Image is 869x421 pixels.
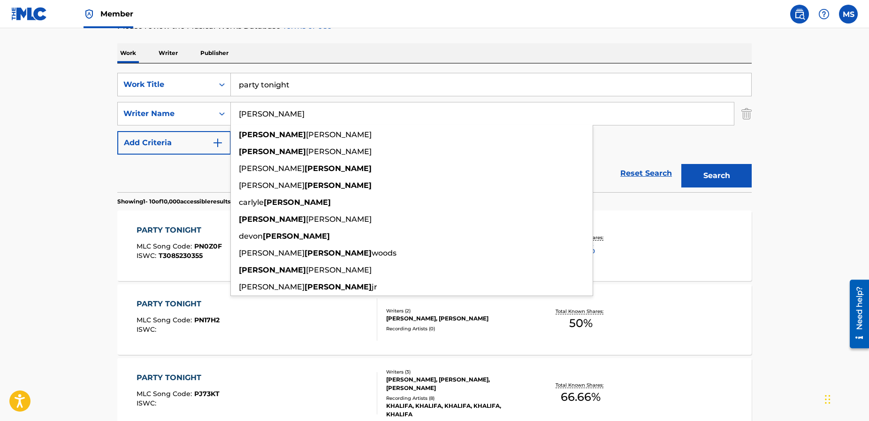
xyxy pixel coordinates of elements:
span: carlyle [239,198,264,207]
span: [PERSON_NAME] [306,215,372,224]
span: devon [239,232,263,241]
span: T3085230355 [159,251,203,260]
span: [PERSON_NAME] [239,249,305,257]
div: Recording Artists ( 0 ) [386,325,528,332]
p: Writer [156,43,181,63]
strong: [PERSON_NAME] [305,282,372,291]
div: Drag [825,385,831,413]
strong: [PERSON_NAME] [263,232,330,241]
span: MLC Song Code : [137,316,194,324]
span: [PERSON_NAME] [239,164,305,173]
strong: [PERSON_NAME] [305,249,372,257]
img: Top Rightsholder [84,8,95,20]
img: 9d2ae6d4665cec9f34b9.svg [212,137,223,148]
strong: [PERSON_NAME] [239,130,306,139]
a: PARTY TONIGHTMLC Song Code:PN17H2ISWC:Writers (2)[PERSON_NAME], [PERSON_NAME]Recording Artists (0... [117,284,752,355]
span: [PERSON_NAME] [306,265,372,274]
img: MLC Logo [11,7,47,21]
a: Reset Search [616,163,677,184]
span: [PERSON_NAME] [239,282,305,291]
span: ISWC : [137,251,159,260]
span: 50 % [569,315,593,332]
span: MLC Song Code : [137,242,194,250]
span: [PERSON_NAME] [239,181,305,190]
a: PARTY TONIGHTMLC Song Code:PN0Z0FISWC:T3085230355Writers (2)[PERSON_NAME], [PERSON_NAME]Recording... [117,210,752,281]
span: PJ73KT [194,390,220,398]
button: Search [681,164,752,187]
div: [PERSON_NAME], [PERSON_NAME], [PERSON_NAME] [386,375,528,392]
div: PARTY TONIGHT [137,298,220,310]
strong: [PERSON_NAME] [305,181,372,190]
span: woods [372,249,396,257]
div: [PERSON_NAME], [PERSON_NAME] [386,314,528,323]
strong: [PERSON_NAME] [239,147,306,156]
img: search [794,8,805,20]
p: Showing 1 - 10 of 10,000 accessible results (Total 119,258 ) [117,197,270,206]
span: ISWC : [137,399,159,407]
div: Writer Name [123,108,208,119]
span: Member [100,8,133,19]
div: Help [815,5,833,23]
a: Public Search [790,5,809,23]
div: Recording Artists ( 8 ) [386,395,528,402]
form: Search Form [117,73,752,192]
button: Add Criteria [117,131,231,155]
span: ISWC : [137,325,159,334]
p: Work [117,43,139,63]
div: User Menu [839,5,858,23]
iframe: Resource Center [843,276,869,351]
iframe: Chat Widget [822,376,869,421]
div: Writers ( 2 ) [386,307,528,314]
span: jr [372,282,377,291]
span: PN0Z0F [194,242,222,250]
span: [PERSON_NAME] [306,130,372,139]
div: Work Title [123,79,208,90]
div: PARTY TONIGHT [137,225,222,236]
strong: [PERSON_NAME] [305,164,372,173]
img: Delete Criterion [741,102,752,125]
div: Writers ( 3 ) [386,368,528,375]
div: PARTY TONIGHT [137,372,220,383]
span: 66.66 % [561,389,601,405]
p: Publisher [198,43,231,63]
p: Total Known Shares: [556,382,606,389]
span: MLC Song Code : [137,390,194,398]
span: [PERSON_NAME] [306,147,372,156]
div: KHALIFA, KHALIFA, KHALIFA, KHALIFA, KHALIFA [386,402,528,419]
strong: [PERSON_NAME] [239,265,306,274]
strong: [PERSON_NAME] [239,215,306,224]
img: help [818,8,830,20]
p: Total Known Shares: [556,308,606,315]
strong: [PERSON_NAME] [264,198,331,207]
span: PN17H2 [194,316,220,324]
